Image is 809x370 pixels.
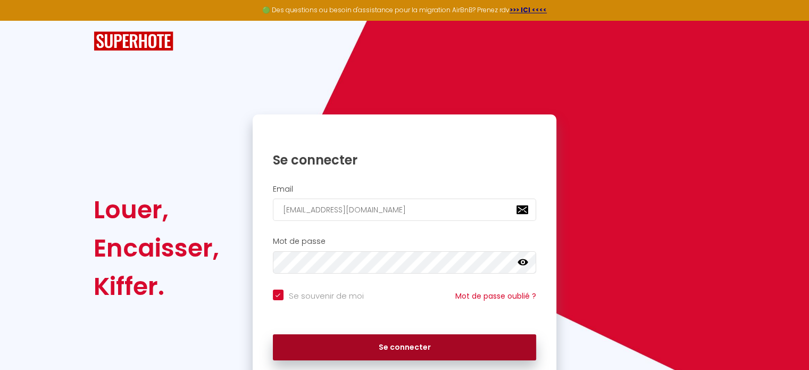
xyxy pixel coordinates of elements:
[510,5,547,14] a: >>> ICI <<<<
[273,185,537,194] h2: Email
[273,237,537,246] h2: Mot de passe
[455,291,536,301] a: Mot de passe oublié ?
[94,229,219,267] div: Encaisser,
[94,267,219,306] div: Kiffer.
[273,152,537,168] h1: Se connecter
[94,191,219,229] div: Louer,
[94,31,173,51] img: SuperHote logo
[273,334,537,361] button: Se connecter
[273,199,537,221] input: Ton Email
